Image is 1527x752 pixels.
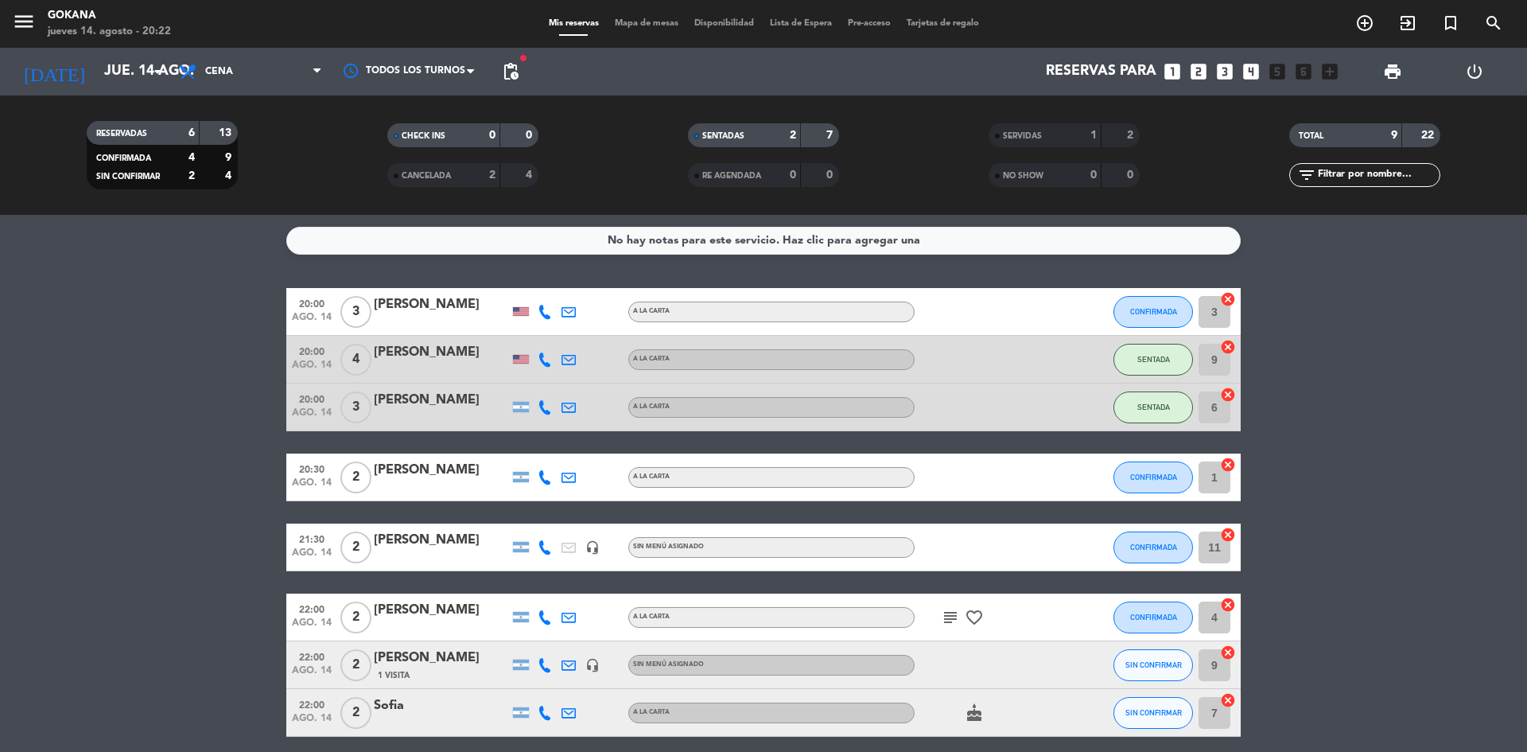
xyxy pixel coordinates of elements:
[340,296,371,328] span: 3
[489,130,495,141] strong: 0
[1220,339,1236,355] i: cancel
[148,62,167,81] i: arrow_drop_down
[1113,602,1193,633] button: CONFIRMADA
[292,665,332,684] span: ago. 14
[1421,130,1437,141] strong: 22
[1220,291,1236,307] i: cancel
[96,130,147,138] span: RESERVADAS
[12,10,36,39] button: menu
[1003,132,1042,140] span: SERVIDAS
[1162,61,1183,82] i: looks_one
[633,308,670,314] span: A LA CARTA
[1090,130,1097,141] strong: 1
[1137,355,1170,364] span: SENTADA
[1267,61,1288,82] i: looks_5
[519,53,528,63] span: fiber_manual_record
[1188,61,1209,82] i: looks_two
[340,649,371,681] span: 2
[1137,403,1170,411] span: SENTADA
[292,389,332,407] span: 20:00
[188,170,195,181] strong: 2
[292,618,332,636] span: ago. 14
[402,132,445,140] span: CHECK INS
[1127,169,1137,181] strong: 0
[526,169,535,181] strong: 4
[1297,166,1316,185] i: filter_list
[219,127,235,138] strong: 13
[1293,61,1314,82] i: looks_6
[633,473,670,480] span: A LA CARTA
[1220,527,1236,543] i: cancel
[1113,392,1193,423] button: SENTADA
[1214,61,1235,82] i: looks_3
[340,697,371,729] span: 2
[340,462,371,493] span: 2
[374,696,509,716] div: Sofia
[840,19,899,28] span: Pre-acceso
[292,459,332,477] span: 20:30
[1113,344,1193,376] button: SENTADA
[633,661,704,668] span: Sin menú asignado
[1299,132,1323,140] span: TOTAL
[1465,62,1484,81] i: power_settings_new
[1003,172,1043,180] span: NO SHOW
[225,152,235,163] strong: 9
[941,608,960,627] i: subject
[12,54,96,89] i: [DATE]
[526,130,535,141] strong: 0
[402,172,451,180] span: CANCELADA
[1220,645,1236,660] i: cancel
[188,152,195,163] strong: 4
[965,608,984,627] i: favorite_border
[48,8,171,24] div: GOKANA
[1383,62,1402,81] span: print
[1113,462,1193,493] button: CONFIRMADA
[292,360,332,378] span: ago. 14
[686,19,762,28] span: Disponibilidad
[374,342,509,363] div: [PERSON_NAME]
[1316,166,1440,184] input: Filtrar por nombre...
[1127,130,1137,141] strong: 2
[633,356,670,362] span: A LA CARTA
[340,344,371,376] span: 4
[1441,14,1460,33] i: turned_in_not
[608,232,920,250] div: No hay notas para este servicio. Haz clic para agregar una
[292,529,332,547] span: 21:30
[1113,532,1193,563] button: CONFIRMADA
[1220,457,1236,473] i: cancel
[374,600,509,621] div: [PERSON_NAME]
[790,169,796,181] strong: 0
[1433,48,1515,95] div: LOG OUT
[188,127,195,138] strong: 6
[378,669,410,682] span: 1 Visita
[1220,597,1236,613] i: cancel
[1355,14,1374,33] i: add_circle_outline
[1090,169,1097,181] strong: 0
[374,390,509,411] div: [PERSON_NAME]
[1220,387,1236,403] i: cancel
[374,460,509,481] div: [PERSON_NAME]
[1220,692,1236,708] i: cancel
[1130,613,1177,621] span: CONFIRMADA
[205,66,233,77] span: Cena
[96,173,160,181] span: SIN CONFIRMAR
[541,19,607,28] span: Mis reservas
[585,658,600,672] i: headset_mic
[292,713,332,731] span: ago. 14
[1130,307,1177,316] span: CONFIRMADA
[1113,649,1193,681] button: SIN CONFIRMAR
[292,312,332,330] span: ago. 14
[633,709,670,715] span: A LA CARTA
[762,19,840,28] span: Lista de Espera
[702,132,744,140] span: SENTADAS
[1398,14,1417,33] i: exit_to_app
[292,341,332,360] span: 20:00
[1046,64,1156,80] span: Reservas para
[633,614,670,620] span: A LA CARTA
[790,130,796,141] strong: 2
[292,407,332,426] span: ago. 14
[292,547,332,566] span: ago. 14
[1113,697,1193,729] button: SIN CONFIRMAR
[374,530,509,551] div: [PERSON_NAME]
[96,154,151,162] span: CONFIRMADA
